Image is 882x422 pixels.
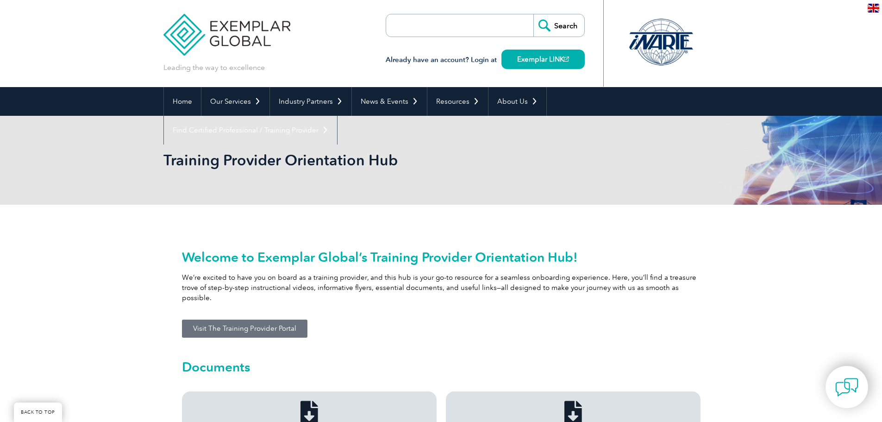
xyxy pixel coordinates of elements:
[835,376,858,399] img: contact-chat.png
[14,403,62,422] a: BACK TO TOP
[164,116,337,145] a: Find Certified Professional / Training Provider
[386,54,585,66] h3: Already have an account? Login at
[182,272,701,303] p: We’re excited to have you on board as a training provider, and this hub is your go-to resource fo...
[182,250,701,265] h2: Welcome to Exemplar Global’s Training Provider Orientation Hub!
[533,14,584,37] input: Search
[564,57,569,62] img: open_square.png
[201,87,269,116] a: Our Services
[488,87,546,116] a: About Us
[182,320,307,338] a: Visit The Training Provider Portal
[270,87,351,116] a: Industry Partners
[193,325,296,332] span: Visit The Training Provider Portal
[352,87,427,116] a: News & Events
[182,359,701,374] h2: Documents
[427,87,488,116] a: Resources
[163,63,265,73] p: Leading the way to excellence
[868,4,879,13] img: en
[163,153,552,168] h2: Training Provider Orientation Hub
[501,50,585,69] a: Exemplar LINK
[164,87,201,116] a: Home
